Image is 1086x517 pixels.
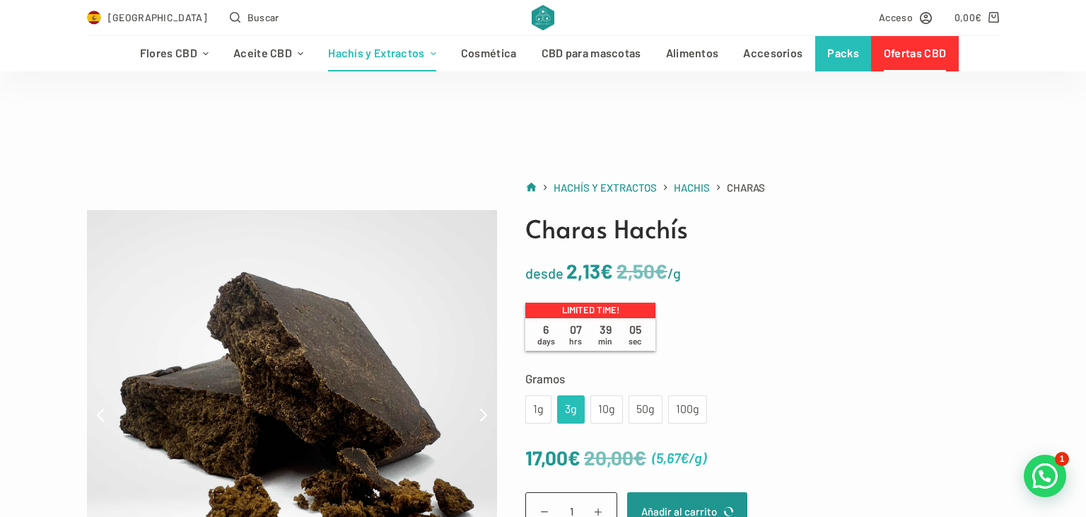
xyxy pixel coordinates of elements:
span: 07 [561,323,590,347]
span: € [680,449,689,466]
span: days [537,336,555,346]
p: Limited time! [525,303,655,318]
a: Packs [815,36,872,71]
bdi: 2,50 [617,259,667,283]
span: 6 [531,323,561,347]
div: 100g [677,400,699,419]
div: 3g [566,400,576,419]
a: Cosmética [448,36,529,71]
bdi: 17,00 [525,446,580,470]
span: sec [629,336,641,346]
label: Gramos [525,368,999,388]
span: desde [525,265,564,281]
a: Alimentos [653,36,731,71]
span: 05 [620,323,650,347]
a: Select Country [87,9,207,25]
a: Carro de compra [954,9,999,25]
bdi: 20,00 [584,446,646,470]
span: Acceso [879,9,913,25]
span: Hachis [674,181,710,194]
a: Hachís y Extractos [554,179,657,197]
bdi: 0,00 [954,11,982,23]
a: Accesorios [731,36,815,71]
div: 50g [637,400,654,419]
span: € [655,259,667,283]
a: Ofertas CBD [871,36,958,71]
a: Aceite CBD [221,36,316,71]
span: Charas [727,179,765,197]
a: Acceso [879,9,932,25]
div: 10g [599,400,614,419]
span: Hachís y Extractos [554,181,657,194]
h1: Charas Hachís [525,210,999,248]
span: min [598,336,612,346]
span: [GEOGRAPHIC_DATA] [108,9,207,25]
div: 1g [534,400,543,419]
span: 39 [590,323,620,347]
a: Flores CBD [127,36,221,71]
bdi: 2,13 [566,259,613,283]
span: € [600,259,613,283]
span: ( ) [652,446,706,470]
a: Hachís y Extractos [316,36,449,71]
span: Buscar [247,9,279,25]
button: Abrir formulario de búsqueda [230,9,279,25]
a: CBD para mascotas [529,36,653,71]
span: € [975,11,981,23]
span: € [633,446,646,470]
span: hrs [569,336,582,346]
nav: Menú de cabecera [127,36,958,71]
a: Hachis [674,179,710,197]
img: ES Flag [87,11,101,25]
img: CBD Alchemy [532,5,554,30]
span: /g [689,449,702,466]
span: € [568,446,580,470]
bdi: 5,67 [656,449,689,466]
span: /g [667,265,681,281]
